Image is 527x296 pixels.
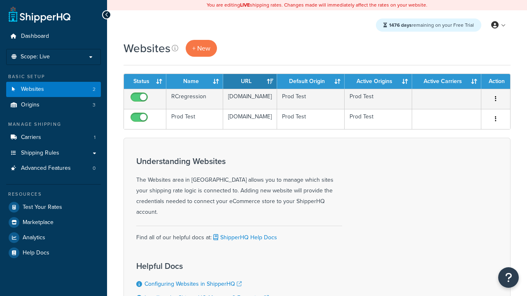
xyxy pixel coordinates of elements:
[21,134,41,141] span: Carriers
[6,73,101,80] div: Basic Setup
[6,215,101,230] a: Marketplace
[6,200,101,215] a: Test Your Rates
[21,33,49,40] span: Dashboard
[124,74,166,89] th: Status: activate to sort column ascending
[192,44,210,53] span: + New
[345,74,412,89] th: Active Origins: activate to sort column ascending
[212,233,277,242] a: ShipperHQ Help Docs
[6,97,101,113] li: Origins
[376,18,481,32] div: remaining on your Free Trial
[21,53,50,60] span: Scope: Live
[6,130,101,145] li: Carriers
[145,280,242,288] a: Configuring Websites in ShipperHQ
[223,74,277,89] th: URL: activate to sort column ascending
[21,102,40,109] span: Origins
[6,245,101,260] a: Help Docs
[136,226,342,243] div: Find all of our helpful docs at:
[21,150,59,157] span: Shipping Rules
[93,165,96,172] span: 0
[345,89,412,109] td: Prod Test
[6,161,101,176] a: Advanced Features 0
[6,97,101,113] a: Origins 3
[166,89,223,109] td: RCregression
[186,40,217,57] a: + New
[23,204,62,211] span: Test Your Rates
[277,89,345,109] td: Prod Test
[6,161,101,176] li: Advanced Features
[93,102,96,109] span: 3
[389,21,412,29] strong: 1476 days
[21,86,44,93] span: Websites
[6,29,101,44] a: Dashboard
[6,82,101,97] a: Websites 2
[93,86,96,93] span: 2
[21,165,71,172] span: Advanced Features
[223,109,277,129] td: [DOMAIN_NAME]
[136,261,284,271] h3: Helpful Docs
[23,250,49,257] span: Help Docs
[166,109,223,129] td: Prod Test
[136,157,342,166] h3: Understanding Websites
[23,219,54,226] span: Marketplace
[6,146,101,161] a: Shipping Rules
[277,109,345,129] td: Prod Test
[6,121,101,128] div: Manage Shipping
[481,74,510,89] th: Action
[9,6,70,23] a: ShipperHQ Home
[240,1,250,9] b: LIVE
[6,191,101,198] div: Resources
[124,40,170,56] h1: Websites
[6,82,101,97] li: Websites
[166,74,223,89] th: Name: activate to sort column ascending
[345,109,412,129] td: Prod Test
[277,74,345,89] th: Default Origin: activate to sort column ascending
[6,130,101,145] a: Carriers 1
[94,134,96,141] span: 1
[412,74,481,89] th: Active Carriers: activate to sort column ascending
[498,267,519,288] button: Open Resource Center
[136,157,342,217] div: The Websites area in [GEOGRAPHIC_DATA] allows you to manage which sites your shipping rate logic ...
[223,89,277,109] td: [DOMAIN_NAME]
[23,234,45,241] span: Analytics
[6,230,101,245] a: Analytics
